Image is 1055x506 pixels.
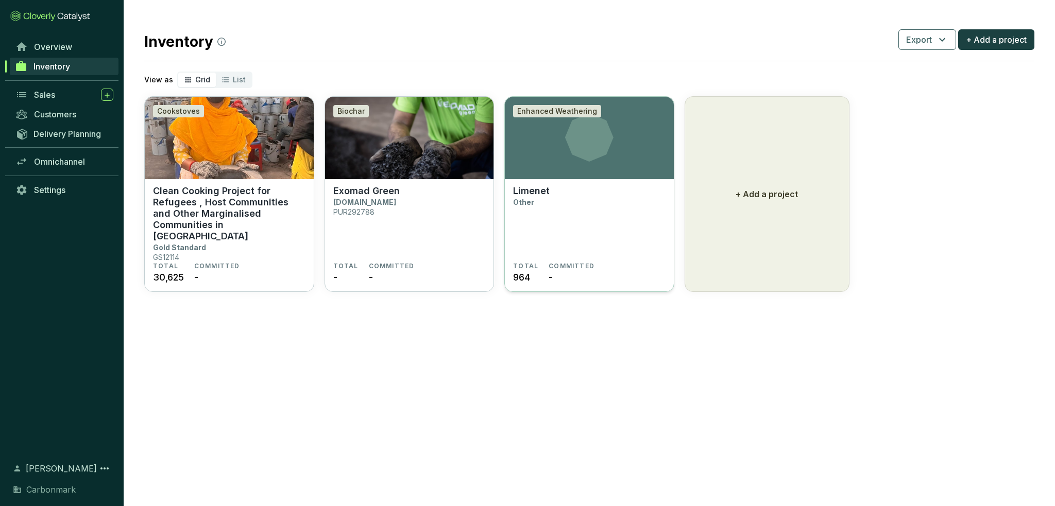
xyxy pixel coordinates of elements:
p: PUR292788 [333,207,375,216]
span: 30,625 [153,270,184,284]
span: - [549,270,553,284]
span: Settings [34,185,65,195]
a: Customers [10,106,118,123]
img: Exomad Green [325,97,494,179]
button: Export [898,29,956,50]
span: - [333,270,337,284]
span: Omnichannel [34,156,85,167]
img: Clean Cooking Project for Refugees , Host Communities and Other Marginalised Communities in Bangl... [145,97,314,179]
span: TOTAL [513,262,538,270]
p: Limenet [513,185,550,197]
span: COMMITTED [369,262,415,270]
span: 964 [513,270,530,284]
a: Exomad GreenBiocharExomad Green[DOMAIN_NAME]PUR292788TOTAL-COMMITTED- [325,96,495,292]
span: Customers [34,109,76,119]
span: TOTAL [153,262,178,270]
p: Exomad Green [333,185,400,197]
a: Enhanced WeatheringLimenetOtherTOTAL964COMMITTED- [504,96,674,292]
a: Delivery Planning [10,125,118,142]
a: Clean Cooking Project for Refugees , Host Communities and Other Marginalised Communities in Bangl... [144,96,314,292]
p: + Add a project [736,188,798,200]
span: COMMITTED [194,262,240,270]
a: Inventory [10,58,118,75]
button: + Add a project [958,29,1034,50]
p: View as [144,75,173,85]
p: Gold Standard [153,243,206,252]
span: TOTAL [333,262,359,270]
p: GS12114 [153,253,179,261]
span: Carbonmark [26,483,76,496]
a: Omnichannel [10,153,118,170]
span: List [233,75,246,84]
span: Export [906,33,932,46]
div: Enhanced Weathering [513,105,601,117]
button: + Add a project [685,96,849,292]
p: [DOMAIN_NAME] [333,198,396,206]
span: Grid [195,75,210,84]
div: segmented control [177,72,252,88]
p: Clean Cooking Project for Refugees , Host Communities and Other Marginalised Communities in [GEOG... [153,185,305,242]
span: - [194,270,198,284]
span: [PERSON_NAME] [26,462,97,475]
a: Sales [10,86,118,103]
a: Overview [10,38,118,56]
span: Delivery Planning [33,129,101,139]
p: Other [513,198,534,206]
span: - [369,270,373,284]
span: + Add a project [966,33,1027,46]
span: Sales [34,90,55,100]
span: COMMITTED [549,262,594,270]
span: Inventory [33,61,70,72]
div: Biochar [333,105,369,117]
a: Settings [10,181,118,199]
span: Overview [34,42,72,52]
h2: Inventory [144,31,226,53]
div: Cookstoves [153,105,204,117]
